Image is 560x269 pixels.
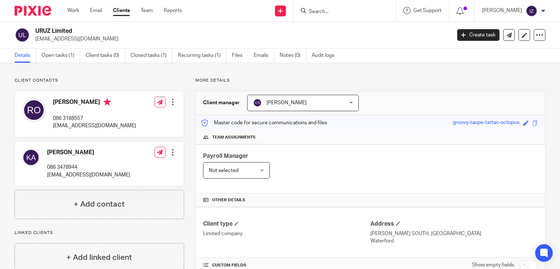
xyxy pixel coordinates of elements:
a: Open tasks (1) [42,48,80,63]
a: Details [15,48,36,63]
h4: + Add linked client [66,252,132,263]
p: Linked clients [15,230,184,236]
img: svg%3E [15,27,30,43]
p: [EMAIL_ADDRESS][DOMAIN_NAME] [35,35,446,43]
i: Primary [104,98,111,106]
a: Emails [254,48,274,63]
p: [PERSON_NAME] SOUTH, [GEOGRAPHIC_DATA] [370,230,538,237]
p: [PERSON_NAME] [482,7,522,14]
span: [PERSON_NAME] [267,100,307,105]
h4: Client type [203,220,370,228]
a: Recurring tasks (1) [178,48,226,63]
img: svg%3E [526,5,537,17]
img: svg%3E [253,98,262,107]
h2: URUZ Limited [35,27,364,35]
p: Client contacts [15,78,184,83]
span: Payroll Manager [203,153,248,159]
h3: Client manager [203,99,240,106]
h4: Address [370,220,538,228]
img: svg%3E [22,98,46,122]
span: Other details [212,197,245,203]
p: [EMAIL_ADDRESS][DOMAIN_NAME] [47,171,130,179]
p: 086 3168557 [53,115,136,122]
p: [EMAIL_ADDRESS][DOMAIN_NAME] [53,122,136,129]
a: Email [90,7,102,14]
h4: [PERSON_NAME] [53,98,136,108]
img: svg%3E [22,149,40,166]
img: Pixie [15,6,51,16]
span: Get Support [413,8,442,13]
a: Audit logs [312,48,340,63]
a: Work [67,7,79,14]
span: Team assignments [212,134,256,140]
p: Master code for secure communications and files [201,119,327,126]
h4: [PERSON_NAME] [47,149,130,156]
input: Search [308,9,374,15]
a: Team [141,7,153,14]
h4: CUSTOM FIELDS [203,262,370,268]
label: Show empty fields [472,261,514,269]
a: Clients [113,7,130,14]
a: Client tasks (0) [86,48,125,63]
p: Limited company [203,230,370,237]
a: Files [232,48,248,63]
div: groovy-taupe-tartan-octopus [453,119,520,127]
a: Closed tasks (1) [131,48,172,63]
span: Not selected [209,168,238,173]
a: Reports [164,7,182,14]
p: Waterford [370,237,538,245]
p: More details [195,78,545,83]
p: 086 3478944 [47,164,130,171]
a: Notes (0) [280,48,306,63]
h4: + Add contact [74,199,125,210]
a: Create task [457,29,499,41]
